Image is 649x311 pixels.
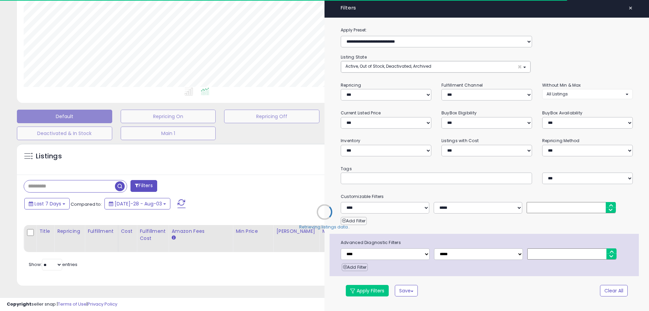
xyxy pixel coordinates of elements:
[441,138,479,143] small: Listings with Cost
[341,82,361,88] small: Repricing
[626,3,635,13] button: ×
[299,224,350,230] div: Retrieving listings data..
[547,91,568,97] span: All Listings
[441,82,483,88] small: Fulfillment Channel
[441,110,477,116] small: BuyBox Eligibility
[336,26,638,34] label: Apply Preset:
[542,82,581,88] small: Without Min & Max
[341,138,360,143] small: Inventory
[341,61,530,72] button: Active, Out of Stock, Deactivated, Archived ×
[341,5,633,11] h4: Filters
[628,3,633,13] span: ×
[542,138,580,143] small: Repricing Method
[542,89,633,99] button: All Listings
[341,54,367,60] small: Listing State
[542,110,582,116] small: BuyBox Availability
[345,63,431,69] span: Active, Out of Stock, Deactivated, Archived
[518,63,522,70] span: ×
[341,110,381,116] small: Current Listed Price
